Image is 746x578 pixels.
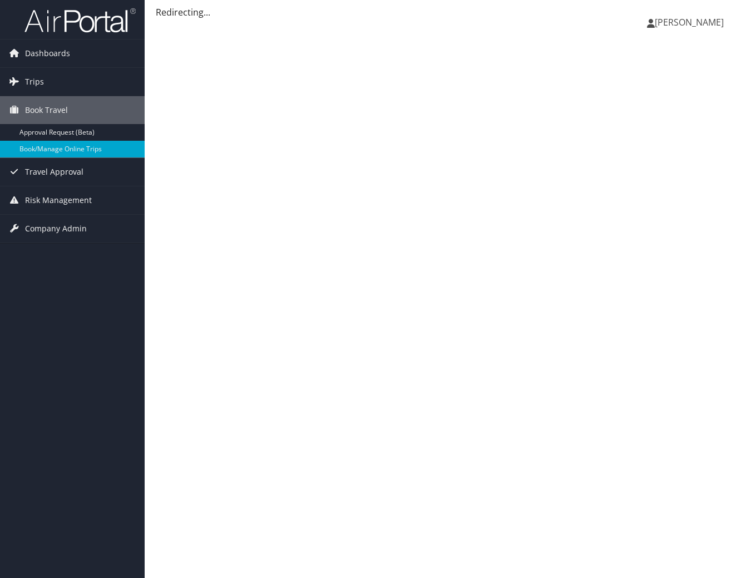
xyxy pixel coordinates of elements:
[25,39,70,67] span: Dashboards
[24,7,136,33] img: airportal-logo.png
[25,158,83,186] span: Travel Approval
[25,68,44,96] span: Trips
[647,6,735,39] a: [PERSON_NAME]
[25,215,87,243] span: Company Admin
[655,16,724,28] span: [PERSON_NAME]
[25,186,92,214] span: Risk Management
[25,96,68,124] span: Book Travel
[156,6,735,19] div: Redirecting...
